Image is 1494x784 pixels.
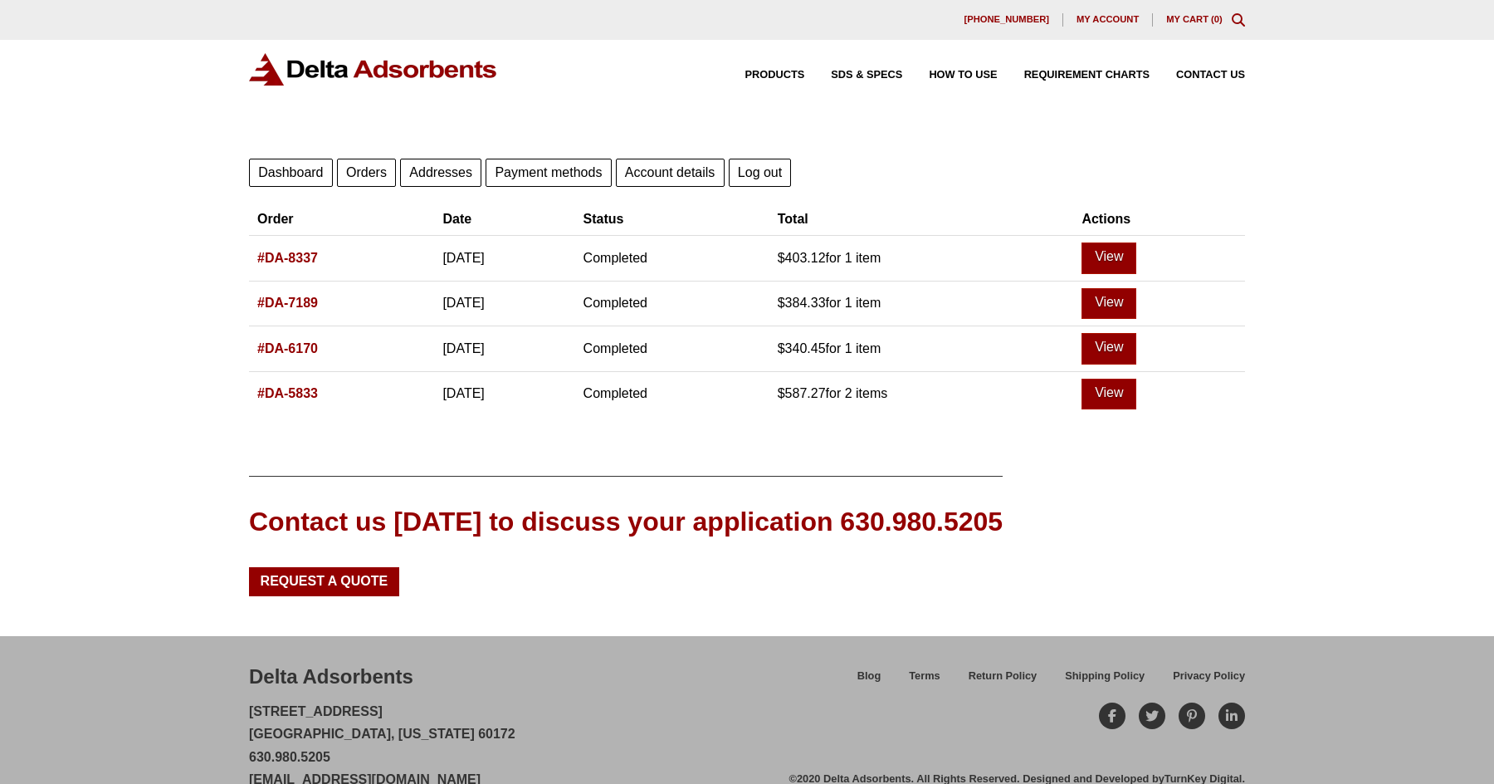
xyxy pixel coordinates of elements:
span: Terms [909,671,940,682]
span: Order [257,212,294,226]
a: View order DA-8337 [1081,243,1136,274]
a: SDS & SPECS [804,70,902,81]
span: $ [778,386,785,400]
a: Payment methods [486,159,611,187]
a: Account details [616,159,725,187]
nav: Account pages [249,154,1245,187]
span: 403.12 [778,251,826,265]
a: Return Policy [954,667,1052,696]
span: Privacy Policy [1173,671,1245,682]
a: View order number DA-8337 [257,251,318,265]
time: [DATE] [442,386,484,400]
span: Requirement Charts [1024,70,1150,81]
span: Actions [1081,212,1130,226]
span: Status [583,212,624,226]
span: 0 [1214,14,1219,24]
a: Requirement Charts [998,70,1150,81]
td: Completed [575,281,769,326]
span: $ [778,296,785,310]
a: [PHONE_NUMBER] [950,13,1063,27]
a: Terms [895,667,954,696]
td: Completed [575,326,769,372]
span: 340.45 [778,341,826,355]
td: for 1 item [769,281,1074,326]
a: Log out [729,159,792,187]
a: Products [719,70,805,81]
td: for 1 item [769,236,1074,282]
a: Privacy Policy [1159,667,1245,696]
a: Contact Us [1150,70,1245,81]
span: How to Use [929,70,997,81]
a: Addresses [400,159,481,187]
td: Completed [575,371,769,416]
time: [DATE] [442,296,484,310]
span: 384.33 [778,296,826,310]
a: Dashboard [249,159,333,187]
time: [DATE] [442,341,484,355]
td: Completed [575,236,769,282]
span: $ [778,341,785,355]
a: View order DA-7189 [1081,288,1136,320]
a: Orders [337,159,396,187]
span: Products [745,70,805,81]
span: 587.27 [778,386,826,400]
a: View order number DA-6170 [257,341,318,355]
a: View order number DA-7189 [257,296,318,310]
a: My Cart (0) [1166,14,1223,24]
img: Delta Adsorbents [249,53,498,86]
span: Contact Us [1176,70,1245,81]
a: How to Use [902,70,997,81]
a: View order DA-5833 [1081,379,1136,410]
span: Date [442,212,471,226]
a: Request a Quote [249,567,399,595]
div: Contact us [DATE] to discuss your application 630.980.5205 [249,503,1003,541]
span: $ [778,251,785,265]
span: SDS & SPECS [831,70,902,81]
span: Request a Quote [261,575,388,588]
time: [DATE] [442,251,484,265]
a: My account [1063,13,1153,27]
a: View order DA-6170 [1081,333,1136,365]
span: Blog [857,671,881,682]
span: Total [778,212,808,226]
a: View order number DA-5833 [257,386,318,400]
div: Delta Adsorbents [249,663,413,691]
a: Blog [843,667,895,696]
td: for 2 items [769,371,1074,416]
a: Shipping Policy [1051,667,1159,696]
div: Toggle Modal Content [1232,13,1245,27]
span: Return Policy [969,671,1037,682]
span: Shipping Policy [1065,671,1145,682]
td: for 1 item [769,326,1074,372]
span: [PHONE_NUMBER] [964,15,1049,24]
span: My account [1077,15,1139,24]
